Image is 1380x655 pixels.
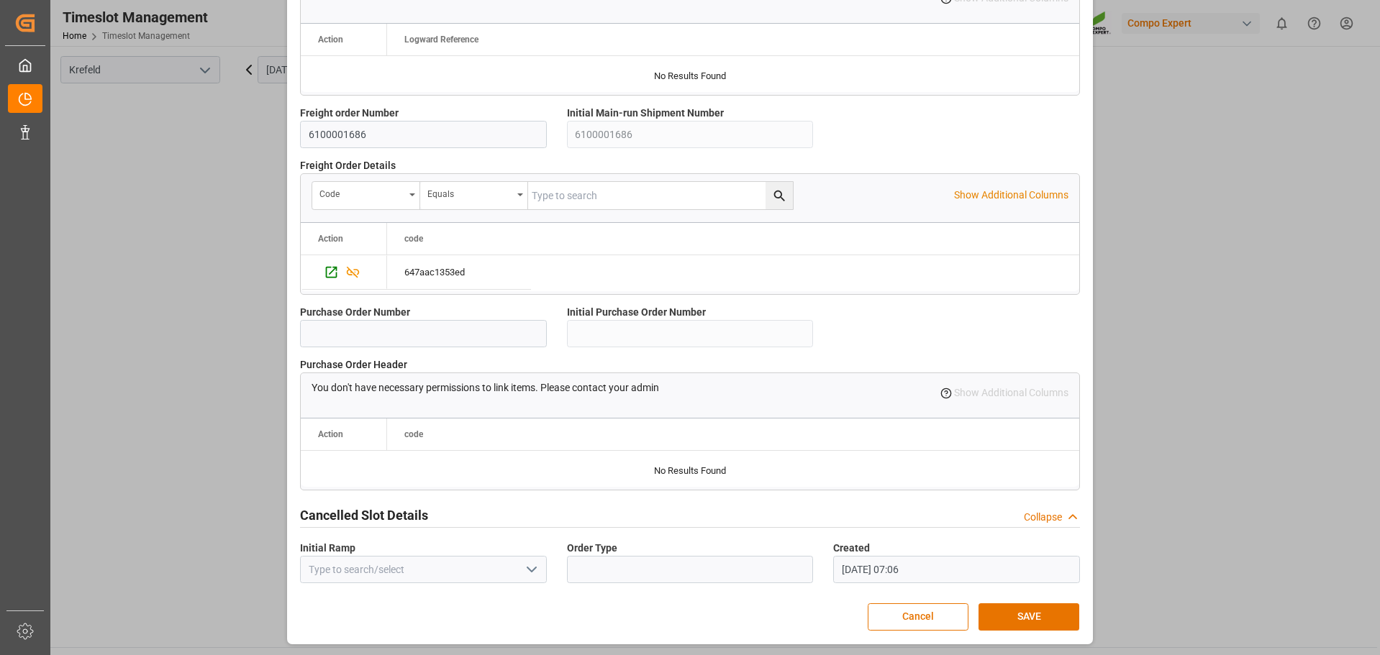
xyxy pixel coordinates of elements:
div: Press SPACE to select this row. [387,255,531,290]
span: Logward Reference [404,35,478,45]
button: SAVE [979,603,1079,631]
button: open menu [519,559,541,581]
div: Action [318,35,343,45]
div: Action [318,234,343,244]
span: Initial Purchase Order Number [567,305,706,320]
span: Purchase Order Header [300,357,407,372]
h2: Cancelled Slot Details [300,505,428,525]
span: code [404,234,423,244]
button: open menu [312,182,420,209]
span: Freight Order Details [300,158,396,173]
span: Created [833,541,870,556]
div: Press SPACE to select this row. [301,255,387,290]
div: 647aac1353ed [387,255,531,289]
button: open menu [420,182,528,209]
button: Cancel [868,603,968,631]
span: Purchase Order Number [300,305,410,320]
span: Initial Main-run Shipment Number [567,106,724,121]
input: DD.MM.YYYY HH:MM [833,556,1080,583]
input: Type to search [528,182,793,209]
div: Equals [427,184,512,201]
button: search button [766,182,793,209]
p: Show Additional Columns [954,188,1068,203]
div: code [319,184,404,201]
span: Initial Ramp [300,541,355,556]
div: Collapse [1024,510,1062,525]
span: Order Type [567,541,617,556]
p: You don't have necessary permissions to link items. Please contact your admin [312,380,659,395]
input: Type to search/select [300,556,547,583]
span: Freight order Number [300,106,399,121]
span: code [404,429,423,439]
div: Action [318,429,343,439]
